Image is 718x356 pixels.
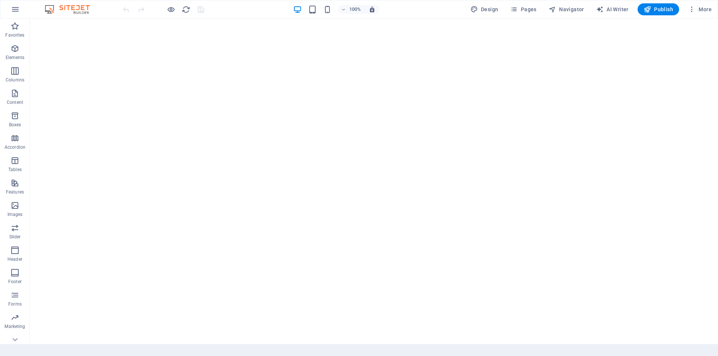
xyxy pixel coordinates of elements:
[688,6,712,13] span: More
[6,189,24,195] p: Features
[546,3,587,15] button: Navigator
[470,6,498,13] span: Design
[4,324,25,329] p: Marketing
[596,6,629,13] span: AI Writer
[685,3,715,15] button: More
[467,3,501,15] button: Design
[8,167,22,173] p: Tables
[7,211,23,217] p: Images
[507,3,539,15] button: Pages
[644,6,673,13] span: Publish
[549,6,584,13] span: Navigator
[181,5,190,14] button: reload
[43,5,99,14] img: Editor Logo
[8,279,22,285] p: Footer
[369,6,375,13] i: On resize automatically adjust zoom level to fit chosen device.
[7,256,22,262] p: Header
[638,3,679,15] button: Publish
[8,301,22,307] p: Forms
[9,234,21,240] p: Slider
[338,5,365,14] button: 100%
[467,3,501,15] div: Design (Ctrl+Alt+Y)
[6,55,25,61] p: Elements
[4,144,25,150] p: Accordion
[182,5,190,14] i: Reload page
[593,3,632,15] button: AI Writer
[166,5,175,14] button: Click here to leave preview mode and continue editing
[9,122,21,128] p: Boxes
[510,6,536,13] span: Pages
[7,99,23,105] p: Content
[349,5,361,14] h6: 100%
[6,77,24,83] p: Columns
[5,32,24,38] p: Favorites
